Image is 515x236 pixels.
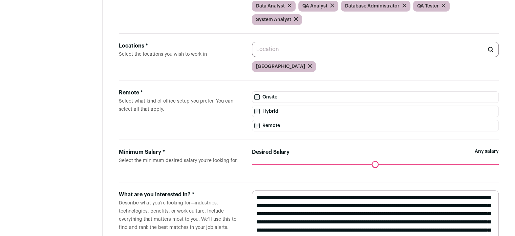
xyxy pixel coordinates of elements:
input: Remote [254,123,260,128]
label: Desired Salary [252,148,289,156]
span: Describe what you’re looking for—industries, technologies, benefits, or work culture. Include eve... [119,201,236,230]
label: Remote [252,120,499,131]
span: Select the locations you wish to work in [119,52,207,57]
span: [GEOGRAPHIC_DATA] [256,63,305,70]
label: Onsite [252,91,499,103]
div: Remote * [119,89,241,97]
div: Locations * [119,42,241,50]
label: Hybrid [252,106,499,117]
span: Any salary [475,148,499,164]
input: Location [252,42,499,57]
input: Hybrid [254,109,260,114]
span: System Analyst [256,16,291,23]
div: What are you interested in? * [119,190,241,199]
span: QA Tester [417,3,439,10]
span: QA Analyst [302,3,327,10]
span: Database Administrator [345,3,400,10]
div: Minimum Salary * [119,148,241,156]
span: Data Analyst [256,3,285,10]
span: Select what kind of office setup you prefer. You can select all that apply. [119,99,233,112]
span: Select the minimum desired salary you’re looking for. [119,158,238,163]
input: Onsite [254,94,260,100]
